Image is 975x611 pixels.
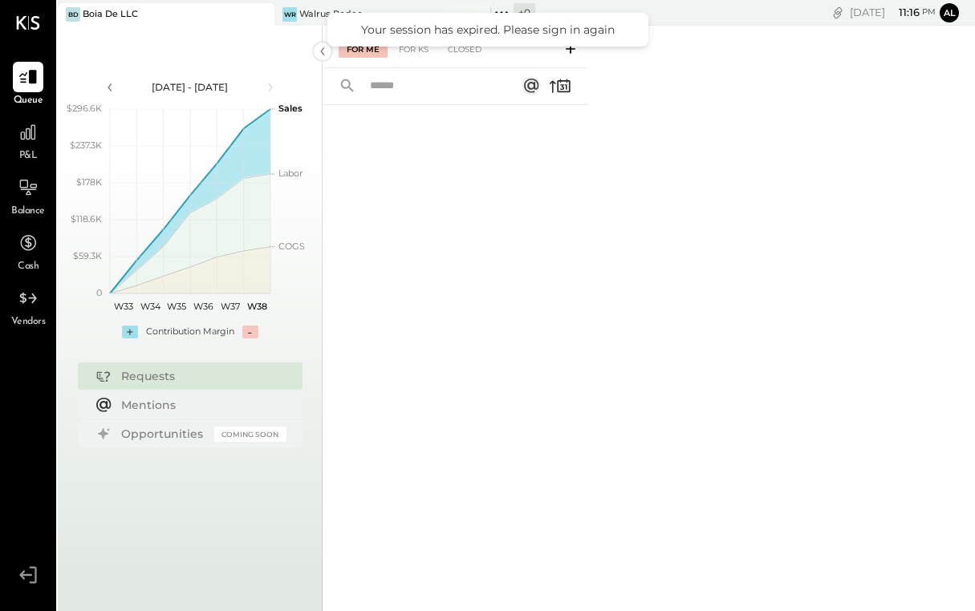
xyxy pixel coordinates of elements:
div: Mentions [121,397,278,413]
text: W36 [193,301,213,312]
text: W37 [221,301,240,312]
div: - [242,326,258,338]
div: Walrus Rodeo [299,8,363,21]
text: Sales [278,103,303,114]
div: Contribution Margin [146,326,234,338]
text: Labor [278,168,303,179]
span: Cash [18,260,39,274]
text: $237.3K [70,140,102,151]
span: P&L [19,149,38,164]
text: $296.6K [67,103,102,114]
text: W34 [140,301,160,312]
span: Vendors [11,315,46,330]
span: pm [922,6,936,18]
div: Closed [440,42,490,58]
text: W35 [167,301,186,312]
div: Coming Soon [214,427,286,442]
text: COGS [278,241,305,252]
button: Al [940,3,959,22]
div: + 0 [514,3,535,22]
span: 11 : 16 [888,5,920,20]
div: Boia De LLC [83,8,138,21]
div: Opportunities [121,426,206,442]
div: For Me [339,42,388,58]
text: W33 [113,301,132,312]
div: + [122,326,138,338]
text: $178K [76,176,102,188]
span: Balance [11,204,45,219]
a: Cash [1,228,55,274]
div: WR [282,7,297,22]
text: W38 [246,301,266,312]
text: $59.3K [73,250,102,261]
text: $118.6K [71,213,102,225]
div: copy link [830,4,846,21]
div: Requests [121,368,278,384]
div: [DATE] - [DATE] [122,80,258,94]
div: [DATE] [850,5,936,20]
div: For KS [391,42,437,58]
a: P&L [1,117,55,164]
div: Your session has expired. Please sign in again [343,22,632,37]
span: Queue [14,94,43,108]
a: Vendors [1,283,55,330]
text: 0 [96,287,102,298]
a: Balance [1,172,55,219]
a: Queue [1,62,55,108]
div: BD [66,7,80,22]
